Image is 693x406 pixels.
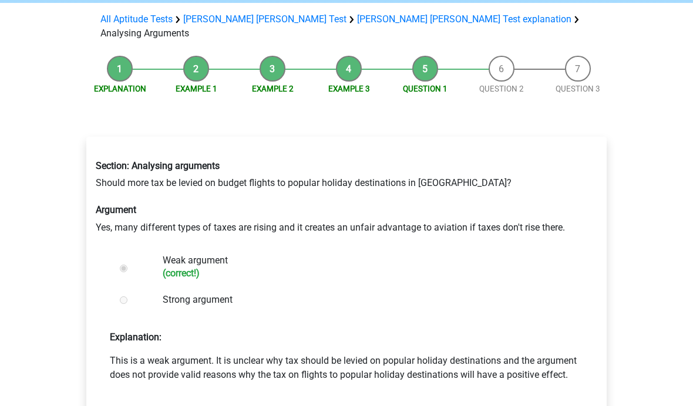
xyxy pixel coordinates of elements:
a: Question 1 [403,84,448,93]
label: Strong argument [163,293,569,307]
h6: Section: Analysing arguments [96,160,597,171]
a: Explanation [94,84,146,93]
strong: Explanation: [110,331,162,343]
a: Example 2 [252,84,294,93]
a: Example 3 [328,84,370,93]
label: Weak argument [163,253,569,279]
h6: Argument [96,204,597,215]
h6: (correct!) [163,268,569,279]
a: [PERSON_NAME] [PERSON_NAME] Test explanation [357,13,571,25]
div: Should more tax be levied on budget flights to popular holiday destinations in [GEOGRAPHIC_DATA]?... [87,151,606,243]
p: This is a weak argument. It is unclear why tax should be levied on popular holiday destinations a... [110,354,583,382]
a: All Aptitude Tests [100,13,173,25]
a: [PERSON_NAME] [PERSON_NAME] Test [183,13,346,25]
a: Question 3 [556,84,600,93]
a: Question 2 [479,84,524,93]
div: Analysing Arguments [96,12,597,40]
a: Example 1 [176,84,217,93]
